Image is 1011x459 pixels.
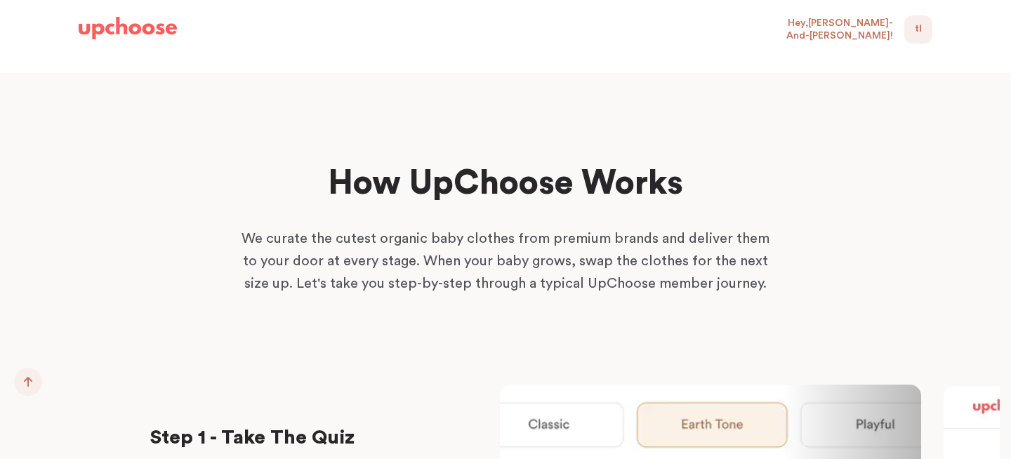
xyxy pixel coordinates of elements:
[239,227,772,295] p: We curate the cutest organic baby clothes from premium brands and deliver them to your door at ev...
[79,14,177,43] a: UpChoose
[79,17,177,39] img: UpChoose
[915,21,922,38] span: TL
[778,17,893,42] div: Hey, [PERSON_NAME]-And-[PERSON_NAME] !
[150,427,431,449] p: Step 1 - Take The Quiz
[220,161,791,206] h1: How UpChoose Works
